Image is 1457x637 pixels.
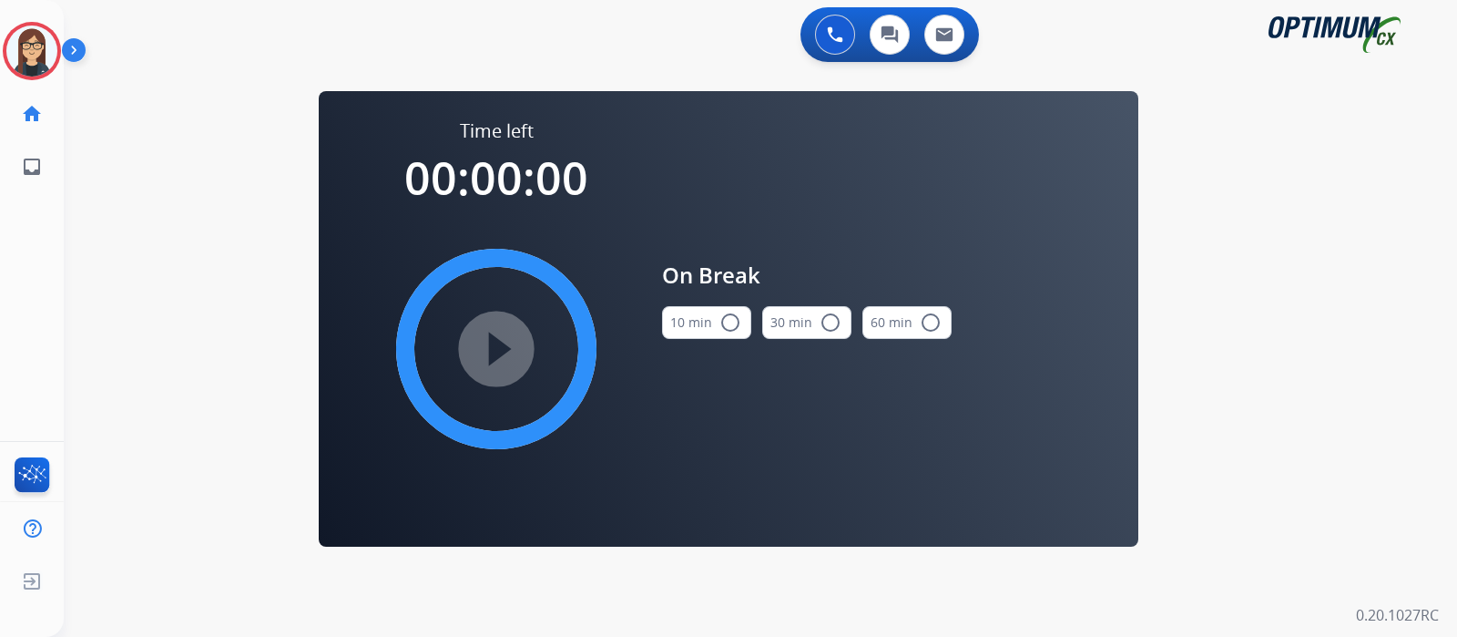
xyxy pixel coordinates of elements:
button: 60 min [862,306,952,339]
span: 00:00:00 [404,147,588,209]
mat-icon: inbox [21,156,43,178]
button: 30 min [762,306,851,339]
span: On Break [662,259,952,292]
mat-icon: home [21,103,43,125]
mat-icon: radio_button_unchecked [820,312,841,334]
span: Time left [460,118,534,144]
img: avatar [6,26,57,77]
button: 10 min [662,306,751,339]
mat-icon: radio_button_unchecked [920,312,942,334]
p: 0.20.1027RC [1356,604,1439,626]
mat-icon: radio_button_unchecked [719,312,741,334]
